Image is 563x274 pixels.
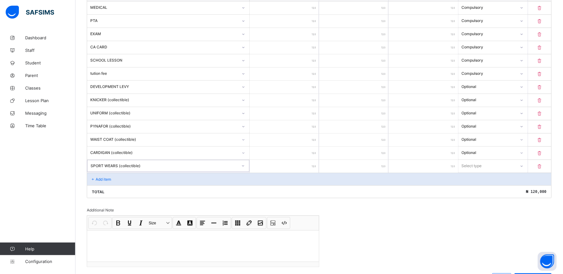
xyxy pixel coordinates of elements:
[90,84,238,89] div: DEVELOPMENT LEVY
[462,124,516,129] div: Optional
[25,259,75,264] span: Configuration
[173,218,184,228] button: Font Color
[91,163,238,168] div: SPORT WEARS (collectible)
[25,60,75,65] span: Student
[6,6,54,19] img: safsims
[92,189,104,194] p: Total
[90,71,238,76] div: tution fee
[90,58,238,63] div: SCHOOL LESSON
[462,71,516,76] div: Compulsory
[25,85,75,90] span: Classes
[25,98,75,103] span: Lesson Plan
[25,123,75,128] span: Time Table
[90,5,238,10] div: MEDICAL
[244,218,254,228] button: Link
[538,252,557,271] button: Open asap
[90,137,238,142] div: WAIST COAT (collectible)
[462,5,516,10] div: Compulsory
[526,189,547,194] span: ₦ 120,000
[462,97,516,102] div: Optional
[462,18,516,23] div: Compulsory
[268,218,278,228] button: Show blocks
[462,150,516,155] div: Optional
[279,218,290,228] button: Code view
[25,111,75,116] span: Messaging
[209,218,219,228] button: Horizontal line
[89,218,100,228] button: Undo
[124,218,135,228] button: Underline
[90,150,238,155] div: CARDIGAN (collectible)
[90,97,238,102] div: KNICKER (collectible)
[462,45,516,49] div: Compulsory
[462,31,516,36] div: Compulsory
[25,73,75,78] span: Parent
[462,58,516,63] div: Compulsory
[462,111,516,115] div: Optional
[25,35,75,40] span: Dashboard
[232,218,243,228] button: Table
[25,246,75,251] span: Help
[462,160,482,172] div: Select type
[90,111,238,115] div: UNIFORM (collectible)
[96,177,111,182] p: Add item
[197,218,208,228] button: Align
[462,137,516,142] div: Optional
[100,218,111,228] button: Redo
[113,218,124,228] button: Bold
[90,18,238,23] div: PTA
[147,218,171,228] button: Size
[87,208,114,212] span: Additional Note
[462,84,516,89] div: Optional
[90,31,238,36] div: EXAM
[90,124,238,129] div: PYNAFOR (collectible)
[185,218,195,228] button: Highlight Color
[255,218,266,228] button: Image
[90,45,238,49] div: CA CARD
[220,218,231,228] button: List
[25,48,75,53] span: Staff
[136,218,146,228] button: Italic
